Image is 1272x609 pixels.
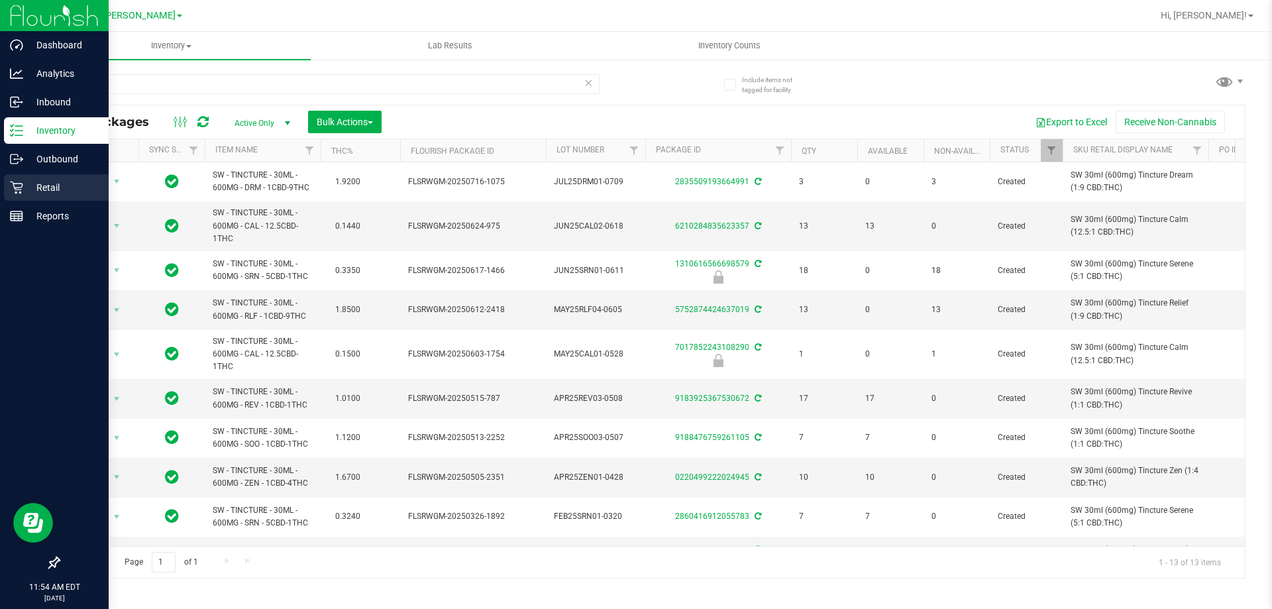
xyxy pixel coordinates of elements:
[799,348,849,360] span: 1
[675,472,749,482] a: 0220499222024945
[311,32,590,60] a: Lab Results
[331,146,353,156] a: THC%
[675,177,749,186] a: 2835509193664991
[656,145,701,154] a: Package ID
[931,431,982,444] span: 0
[1187,139,1208,162] a: Filter
[753,259,761,268] span: Sync from Compliance System
[165,300,179,319] span: In Sync
[183,139,205,162] a: Filter
[998,510,1055,523] span: Created
[554,176,637,188] span: JUL25DRM01-0709
[799,431,849,444] span: 7
[753,305,761,314] span: Sync from Compliance System
[329,468,367,487] span: 1.6700
[753,177,761,186] span: Sync from Compliance System
[931,264,982,277] span: 18
[329,300,367,319] span: 1.8500
[680,40,778,52] span: Inventory Counts
[1071,425,1200,451] span: SW 30ml (600mg) Tincture Soothe (1:1 CBD:THC)
[998,392,1055,405] span: Created
[408,304,538,316] span: FLSRWGM-20250612-2418
[675,394,749,403] a: 9183925367530672
[109,345,125,364] span: select
[213,207,313,245] span: SW - TINCTURE - 30ML - 600MG - CAL - 12.5CBD-1THC
[10,95,23,109] inline-svg: Inbound
[89,10,176,21] span: Ft. [PERSON_NAME]
[408,264,538,277] span: FLSRWGM-20250617-1466
[23,208,103,224] p: Reports
[23,94,103,110] p: Inbound
[213,543,313,569] span: SW - TINCTURE - 15ML - 300MG - ZEN - 1CBD-4THC
[643,354,793,367] div: Quarantine
[753,343,761,352] span: Sync from Compliance System
[329,217,367,236] span: 0.1440
[23,180,103,195] p: Retail
[643,270,793,284] div: Newly Received
[675,343,749,352] a: 7017852243108290
[165,345,179,363] span: In Sync
[113,552,209,573] span: Page of 1
[152,552,176,573] input: 1
[109,217,125,235] span: select
[1071,504,1200,529] span: SW 30ml (600mg) Tincture Serene (5:1 CBD:THC)
[1219,145,1239,154] a: PO ID
[317,117,373,127] span: Bulk Actions
[408,176,538,188] span: FLSRWGM-20250716-1075
[865,348,916,360] span: 0
[998,176,1055,188] span: Created
[865,431,916,444] span: 7
[58,74,600,94] input: Search Package ID, Item Name, SKU, Lot or Part Number...
[10,181,23,194] inline-svg: Retail
[590,32,869,60] a: Inventory Counts
[554,431,637,444] span: APR25SOO03-0507
[23,151,103,167] p: Outbound
[931,471,982,484] span: 0
[13,503,53,543] iframe: Resource center
[329,261,367,280] span: 0.3350
[584,74,593,91] span: Clear
[1000,145,1029,154] a: Status
[213,386,313,411] span: SW - TINCTURE - 30ML - 600MG - REV - 1CBD-1THC
[554,220,637,233] span: JUN25CAL02-0618
[799,510,849,523] span: 7
[411,146,494,156] a: Flourish Package ID
[931,348,982,360] span: 1
[329,428,367,447] span: 1.1200
[865,264,916,277] span: 0
[554,264,637,277] span: JUN25SRN01-0611
[23,123,103,138] p: Inventory
[6,581,103,593] p: 11:54 AM EDT
[799,392,849,405] span: 17
[10,124,23,137] inline-svg: Inventory
[799,264,849,277] span: 18
[998,264,1055,277] span: Created
[675,545,749,554] a: 7541522113402705
[554,348,637,360] span: MAY25CAL01-0528
[23,37,103,53] p: Dashboard
[753,512,761,521] span: Sync from Compliance System
[753,545,761,554] span: Sync from Compliance System
[799,304,849,316] span: 13
[931,510,982,523] span: 0
[675,221,749,231] a: 6210284835623357
[865,471,916,484] span: 10
[213,504,313,529] span: SW - TINCTURE - 30ML - 600MG - SRN - 5CBD-1THC
[1073,145,1173,154] a: Sku Retail Display Name
[213,297,313,322] span: SW - TINCTURE - 30ML - 600MG - RLF - 1CBD-9THC
[799,471,849,484] span: 10
[329,389,367,408] span: 1.0100
[554,304,637,316] span: MAY25RLF04-0605
[215,145,258,154] a: Item Name
[10,67,23,80] inline-svg: Analytics
[329,345,367,364] span: 0.1500
[998,304,1055,316] span: Created
[1071,213,1200,239] span: SW 30ml (600mg) Tincture Calm (12.5:1 CBD:THC)
[1116,111,1225,133] button: Receive Non-Cannabis
[32,40,311,52] span: Inventory
[623,139,645,162] a: Filter
[329,507,367,526] span: 0.3240
[769,139,791,162] a: Filter
[69,115,162,129] span: All Packages
[931,392,982,405] span: 0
